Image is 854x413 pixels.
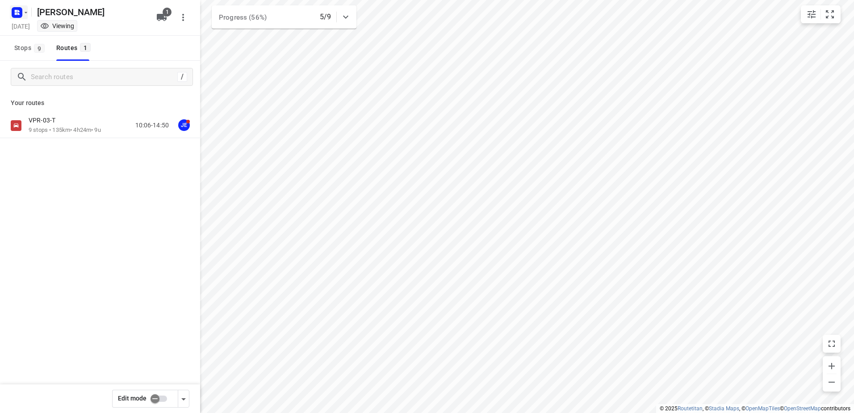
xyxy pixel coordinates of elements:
span: 1 [163,8,172,17]
span: 1 [80,43,91,52]
button: 1 [153,8,171,26]
div: Progress (56%)5/9 [212,5,356,29]
div: Routes [56,42,93,54]
input: Search routes [31,70,177,84]
div: Driver app settings [178,393,189,404]
div: You are currently in view mode. To make any changes, go to edit project. [40,21,74,30]
a: OpenMapTiles [745,405,780,412]
button: Map settings [803,5,821,23]
span: Edit mode [118,395,147,402]
div: small contained button group [801,5,841,23]
button: More [174,8,192,26]
p: 9 stops • 135km • 4h24m • 9u [29,126,101,135]
span: Progress (56%) [219,13,267,21]
div: / [177,72,187,82]
p: 10:06-14:50 [135,121,169,130]
a: Stadia Maps [709,405,739,412]
p: Your routes [11,98,189,108]
p: 5/9 [320,12,331,22]
a: Routetitan [678,405,703,412]
span: Stops [14,42,47,54]
span: 9 [34,44,45,53]
a: OpenStreetMap [784,405,821,412]
p: VPR-03-T [29,116,61,124]
button: Fit zoom [821,5,839,23]
li: © 2025 , © , © © contributors [660,405,850,412]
